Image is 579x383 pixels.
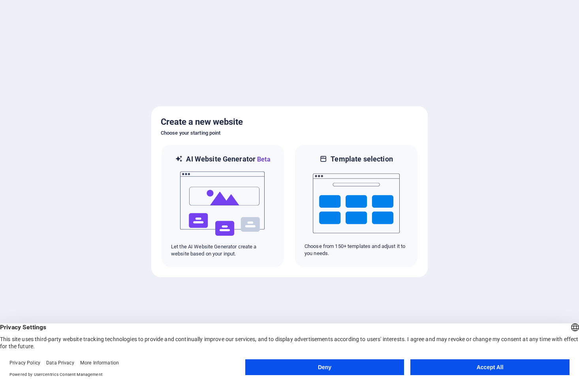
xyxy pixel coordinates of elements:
[161,116,418,128] h5: Create a new website
[161,144,285,268] div: AI Website GeneratorBetaaiLet the AI Website Generator create a website based on your input.
[171,243,274,257] p: Let the AI Website Generator create a website based on your input.
[294,144,418,268] div: Template selectionChoose from 150+ templates and adjust it to you needs.
[186,154,270,164] h6: AI Website Generator
[305,243,408,257] p: Choose from 150+ templates and adjust it to you needs.
[161,128,418,138] h6: Choose your starting point
[331,154,393,164] h6: Template selection
[179,164,266,243] img: ai
[256,156,271,163] span: Beta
